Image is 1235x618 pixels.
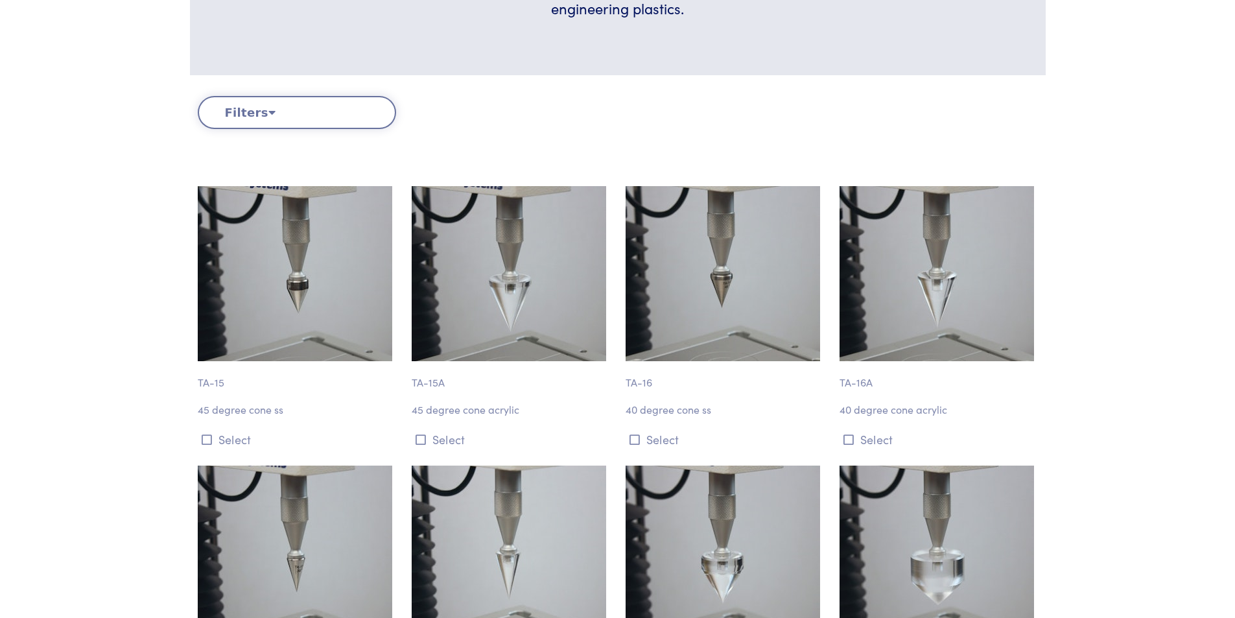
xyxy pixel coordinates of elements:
img: cone_ta-16_40-degree_2.jpg [626,186,820,361]
p: TA-15A [412,361,610,391]
img: cone_ta-16a_40-degree_2.jpg [840,186,1034,361]
p: 45 degree cone acrylic [412,401,610,418]
p: 40 degree cone acrylic [840,401,1038,418]
button: Select [412,429,610,450]
p: 40 degree cone ss [626,401,824,418]
button: Select [198,429,396,450]
p: TA-16A [840,361,1038,391]
button: Select [626,429,824,450]
p: TA-16 [626,361,824,391]
button: Filters [198,96,396,129]
img: cone_ta-15_45-degree_2.jpg [198,186,392,361]
img: cone_ta-15a_45-degree_2.jpg [412,186,606,361]
p: TA-15 [198,361,396,391]
p: 45 degree cone ss [198,401,396,418]
button: Select [840,429,1038,450]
